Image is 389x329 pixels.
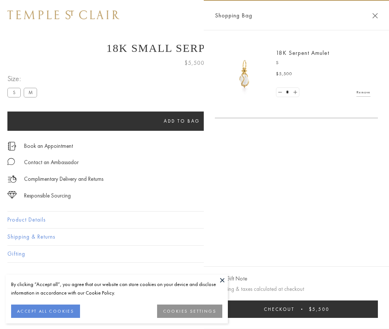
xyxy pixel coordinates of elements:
p: Shipping & taxes calculated at checkout [215,285,378,294]
img: P51836-E11SERPPV [222,52,267,96]
a: Set quantity to 2 [291,88,299,97]
button: Shipping & Returns [7,229,382,245]
div: By clicking “Accept all”, you agree that our website can store cookies on your device and disclos... [11,280,222,297]
img: MessageIcon-01_2.svg [7,158,15,165]
p: Complimentary Delivery and Returns [24,175,103,184]
span: Add to bag [164,118,200,124]
button: ACCEPT ALL COOKIES [11,305,80,318]
img: icon_appointment.svg [7,142,16,150]
a: 18K Serpent Amulet [276,49,329,57]
span: Size: [7,73,40,85]
img: icon_sourcing.svg [7,191,17,199]
button: Close Shopping Bag [372,13,378,19]
label: S [7,88,21,97]
p: S [276,59,370,67]
span: Shopping Bag [215,11,252,20]
button: COOKIES SETTINGS [157,305,222,318]
span: Checkout [264,306,295,312]
a: Set quantity to 0 [276,88,284,97]
span: $5,500 [184,58,205,68]
a: Book an Appointment [24,142,73,150]
span: $5,500 [309,306,329,312]
div: Responsible Sourcing [24,191,71,200]
div: Contact an Ambassador [24,158,79,167]
button: Checkout $5,500 [215,300,378,318]
img: icon_delivery.svg [7,175,17,184]
button: Product Details [7,212,382,228]
button: Add to bag [7,112,356,131]
span: $5,500 [276,70,292,78]
h1: 18K Small Serpent Amulet [7,42,382,54]
button: Add Gift Note [215,274,247,283]
img: Temple St. Clair [7,10,119,19]
a: Remove [356,88,370,96]
button: Gifting [7,246,382,262]
label: M [24,88,37,97]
